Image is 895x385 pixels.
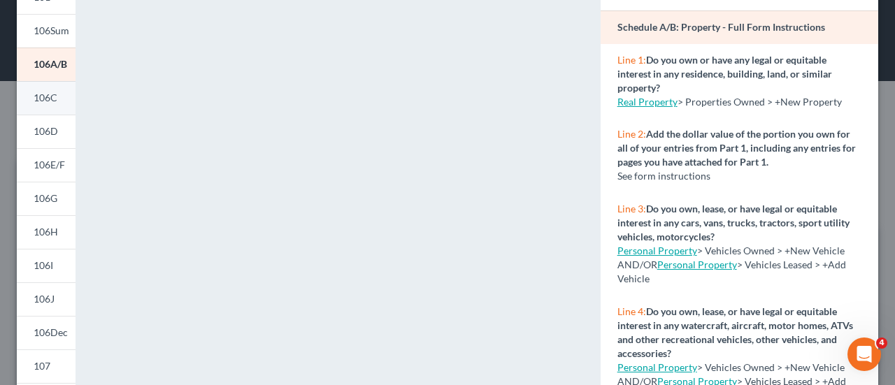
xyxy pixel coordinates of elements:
[617,170,710,182] span: See form instructions
[17,282,76,316] a: 106J
[617,203,646,215] span: Line 3:
[34,125,58,137] span: 106D
[617,305,646,317] span: Line 4:
[17,316,76,349] a: 106Dec
[34,92,57,103] span: 106C
[678,96,842,108] span: > Properties Owned > +New Property
[17,349,76,383] a: 107
[617,245,845,270] span: > Vehicles Owned > +New Vehicle AND/OR
[17,148,76,182] a: 106E/F
[617,21,825,33] strong: Schedule A/B: Property - Full Form Instructions
[17,81,76,115] a: 106C
[617,305,853,359] strong: Do you own, lease, or have legal or equitable interest in any watercraft, aircraft, motor homes, ...
[34,226,58,238] span: 106H
[617,128,646,140] span: Line 2:
[617,96,678,108] a: Real Property
[34,24,69,36] span: 106Sum
[34,360,50,372] span: 107
[617,259,846,284] span: > Vehicles Leased > +Add Vehicle
[34,293,55,305] span: 106J
[17,215,76,249] a: 106H
[17,14,76,48] a: 106Sum
[847,337,881,371] iframe: Intercom live chat
[34,326,68,338] span: 106Dec
[17,115,76,148] a: 106D
[617,203,850,242] strong: Do you own, lease, or have legal or equitable interest in any cars, vans, trucks, tractors, sport...
[876,337,887,349] span: 4
[617,128,856,168] strong: Add the dollar value of the portion you own for all of your entries from Part 1, including any en...
[617,361,697,373] a: Personal Property
[34,259,53,271] span: 106I
[17,182,76,215] a: 106G
[34,58,67,70] span: 106A/B
[617,245,697,256] a: Personal Property
[17,48,76,81] a: 106A/B
[34,159,65,170] span: 106E/F
[617,54,832,94] strong: Do you own or have any legal or equitable interest in any residence, building, land, or similar p...
[34,192,57,204] span: 106G
[617,54,646,66] span: Line 1:
[17,249,76,282] a: 106I
[657,259,737,270] a: Personal Property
